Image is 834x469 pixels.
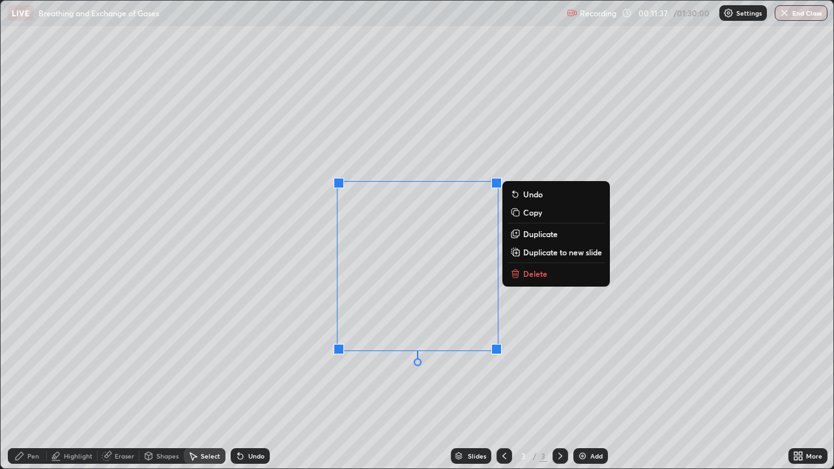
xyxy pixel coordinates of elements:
[27,453,39,459] div: Pen
[775,5,827,21] button: End Class
[508,226,605,242] button: Duplicate
[248,453,265,459] div: Undo
[523,207,542,218] p: Copy
[12,8,29,18] p: LIVE
[508,186,605,202] button: Undo
[64,453,93,459] div: Highlight
[115,453,134,459] div: Eraser
[508,244,605,260] button: Duplicate to new slide
[533,452,537,460] div: /
[779,8,790,18] img: end-class-cross
[508,205,605,220] button: Copy
[156,453,179,459] div: Shapes
[523,189,543,199] p: Undo
[723,8,734,18] img: class-settings-icons
[523,229,558,239] p: Duplicate
[736,10,762,16] p: Settings
[539,450,547,462] div: 3
[508,266,605,281] button: Delete
[468,453,486,459] div: Slides
[523,247,602,257] p: Duplicate to new slide
[567,8,577,18] img: recording.375f2c34.svg
[517,452,530,460] div: 3
[577,451,588,461] img: add-slide-button
[38,8,159,18] p: Breathing and Exchange of Gases
[580,8,616,18] p: Recording
[806,453,822,459] div: More
[523,268,547,279] p: Delete
[201,453,220,459] div: Select
[590,453,603,459] div: Add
